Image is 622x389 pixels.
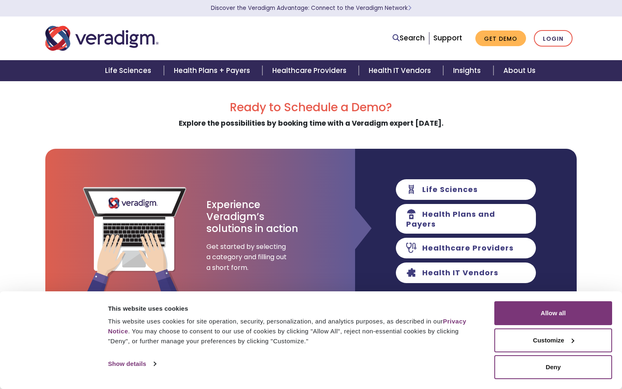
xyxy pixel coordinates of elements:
[493,60,545,81] a: About Us
[359,60,443,81] a: Health IT Vendors
[108,316,476,346] div: This website uses cookies for site operation, security, personalization, and analytics purposes, ...
[262,60,359,81] a: Healthcare Providers
[393,33,425,44] a: Search
[494,355,612,379] button: Deny
[108,304,476,314] div: This website uses cookies
[45,101,577,115] h2: Ready to Schedule a Demo?
[206,199,299,234] h3: Experience Veradigm’s solutions in action
[164,60,262,81] a: Health Plans + Payers
[494,301,612,325] button: Allow all
[475,30,526,47] a: Get Demo
[443,60,493,81] a: Insights
[206,241,289,273] span: Get started by selecting a category and filling out a short form.
[211,4,412,12] a: Discover the Veradigm Advantage: Connect to the Veradigm NetworkLearn More
[494,328,612,352] button: Customize
[408,4,412,12] span: Learn More
[179,118,444,128] strong: Explore the possibilities by booking time with a Veradigm expert [DATE].
[433,33,462,43] a: Support
[45,25,159,52] img: Veradigm logo
[108,358,156,370] a: Show details
[95,60,164,81] a: Life Sciences
[534,30,573,47] a: Login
